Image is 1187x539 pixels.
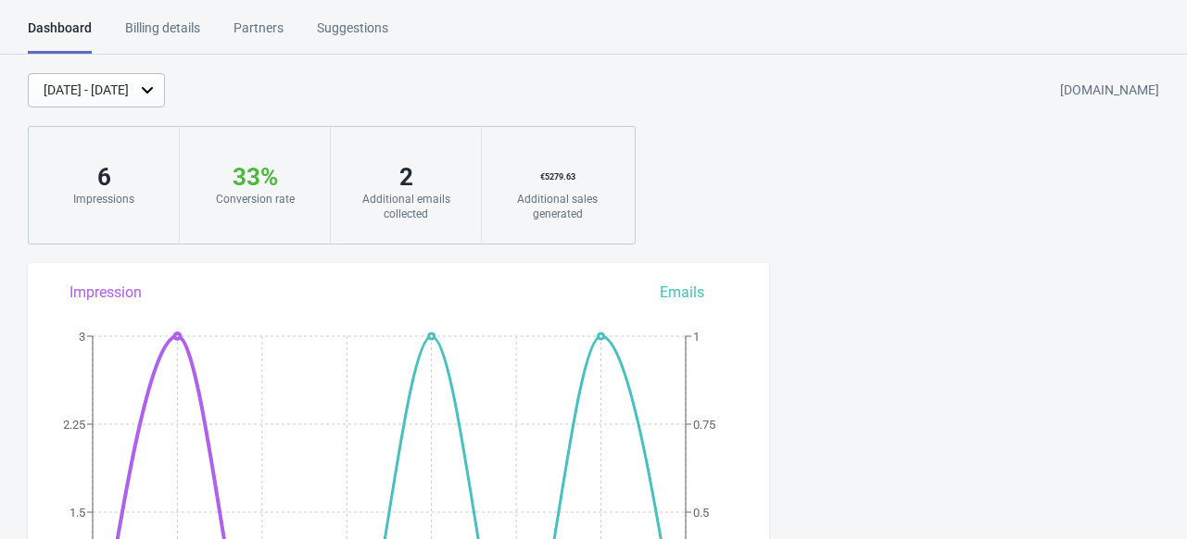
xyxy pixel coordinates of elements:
div: Impressions [47,192,160,207]
tspan: 1 [693,330,700,344]
div: 6 [47,162,160,192]
div: Billing details [125,19,200,51]
tspan: 3 [79,330,85,344]
div: Dashboard [28,19,92,54]
div: Additional sales generated [500,192,614,221]
tspan: 0.5 [693,506,709,520]
div: 33 % [198,162,311,192]
div: Additional emails collected [349,192,462,221]
div: [DATE] - [DATE] [44,81,129,100]
div: 2 [349,162,462,192]
div: Suggestions [317,19,388,51]
tspan: 1.5 [69,506,85,520]
div: € 5279.63 [500,162,614,192]
tspan: 0.75 [693,418,715,432]
tspan: 2.25 [63,418,85,432]
iframe: chat widget [1109,465,1168,520]
div: Conversion rate [198,192,311,207]
div: [DOMAIN_NAME] [1060,74,1159,107]
div: Partners [234,19,284,51]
